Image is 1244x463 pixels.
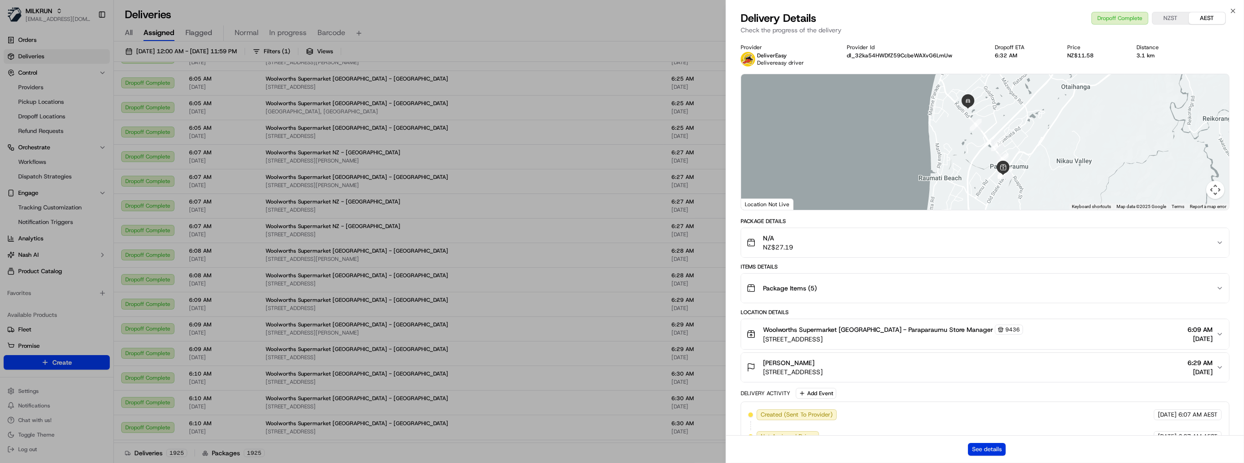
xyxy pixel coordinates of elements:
div: 6:32 AM [995,52,1053,59]
p: Check the progress of the delivery [741,25,1229,35]
span: [PERSON_NAME] [763,358,814,367]
a: Open this area in Google Maps (opens a new window) [743,198,773,210]
button: Woolworths Supermarket [GEOGRAPHIC_DATA] - Paraparaumu Store Manager9436[STREET_ADDRESS]6:09 AM[D... [741,319,1229,349]
div: 3.1 km [1136,52,1187,59]
div: Location Details [741,309,1229,316]
span: [STREET_ADDRESS] [763,367,823,377]
div: Delivery Activity [741,390,790,397]
span: Created (Sent To Provider) [761,411,833,419]
button: [PERSON_NAME][STREET_ADDRESS]6:29 AM[DATE] [741,353,1229,382]
span: Not Assigned Driver [761,432,815,441]
div: 8 [997,153,1009,165]
button: AEST [1189,12,1225,24]
div: Dropoff ETA [995,44,1053,51]
span: 9436 [1005,326,1020,333]
span: Woolworths Supermarket [GEOGRAPHIC_DATA] - Paraparaumu Store Manager [763,325,993,334]
img: Google [743,198,773,210]
div: Location Not Live [741,198,793,210]
span: Delivery Details [741,11,816,25]
button: Keyboard shortcuts [1072,204,1111,210]
span: 6:07 AM AEST [1178,411,1218,419]
span: Package Items ( 5 ) [763,284,817,293]
a: Report a map error [1190,204,1226,209]
div: 1 [991,139,1003,151]
button: Package Items (5) [741,274,1229,303]
span: Delivereasy driver [757,59,804,66]
span: N/A [763,234,793,243]
span: 6:29 AM [1188,358,1213,367]
div: Distance [1136,44,1187,51]
span: 6:09 AM [1188,325,1213,334]
span: 6:07 AM AEST [1178,432,1218,441]
button: NZST [1152,12,1189,24]
div: Items Details [741,263,1229,270]
span: [DATE] [1188,367,1213,377]
p: DeliverEasy [757,52,804,59]
button: N/ANZ$27.19 [741,228,1229,257]
div: NZ$11.58 [1067,52,1122,59]
div: Package Details [741,218,1229,225]
div: 9 [970,119,982,131]
span: [DATE] [1188,334,1213,343]
a: Terms (opens in new tab) [1172,204,1184,209]
span: NZ$27.19 [763,243,793,252]
div: 2 [1000,167,1012,179]
span: Map data ©2025 Google [1116,204,1166,209]
span: [STREET_ADDRESS] [763,335,1023,344]
div: Provider [741,44,832,51]
span: [DATE] [1158,411,1177,419]
div: Provider Id [847,44,981,51]
button: Map camera controls [1206,181,1224,199]
span: [DATE] [1158,432,1177,441]
img: delivereasy_logo.png [741,52,755,66]
button: See details [968,443,1006,456]
button: dl_32ka54HWDfZ59CcbeWAXvG6LmUw [847,52,952,59]
button: Add Event [796,388,836,399]
div: Price [1067,44,1122,51]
